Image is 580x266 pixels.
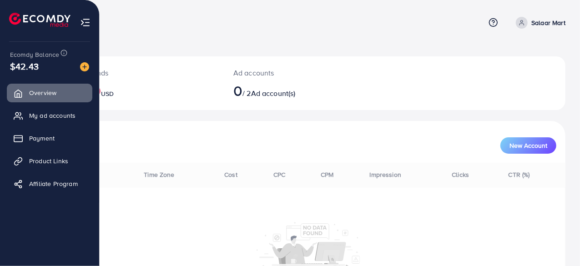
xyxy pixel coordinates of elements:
span: Affiliate Program [29,179,78,188]
span: Overview [29,88,56,97]
a: Overview [7,84,92,102]
a: My ad accounts [7,106,92,125]
img: menu [80,17,91,28]
button: New Account [500,137,556,154]
span: Payment [29,134,55,143]
a: Product Links [7,152,92,170]
img: logo [9,13,71,27]
a: Payment [7,129,92,147]
a: Affiliate Program [7,175,92,193]
p: [DATE] spends [62,67,212,78]
span: Ecomdy Balance [10,50,59,59]
span: 0 [233,80,242,101]
p: Salaar Mart [531,17,565,28]
h2: $8.09 [62,82,212,99]
span: Ad account(s) [251,88,296,98]
span: Product Links [29,156,68,166]
a: Salaar Mart [512,17,565,29]
span: My ad accounts [29,111,76,120]
p: Ad accounts [233,67,340,78]
span: New Account [509,142,547,149]
span: $42.43 [10,60,39,73]
span: USD [101,89,114,98]
img: image [80,62,89,71]
h2: / 2 [233,82,340,99]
